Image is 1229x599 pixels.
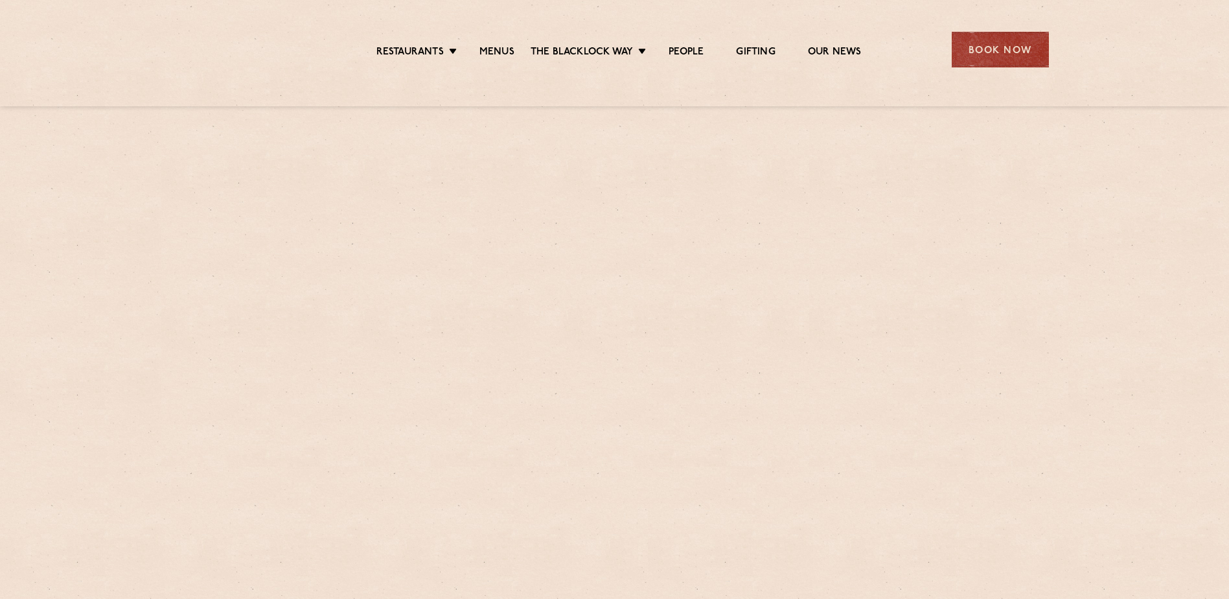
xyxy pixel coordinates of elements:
a: The Blacklock Way [531,46,633,60]
a: Our News [808,46,862,60]
a: Restaurants [376,46,444,60]
div: Book Now [952,32,1049,67]
a: Gifting [736,46,775,60]
a: People [669,46,704,60]
a: Menus [479,46,514,60]
img: svg%3E [181,12,293,87]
